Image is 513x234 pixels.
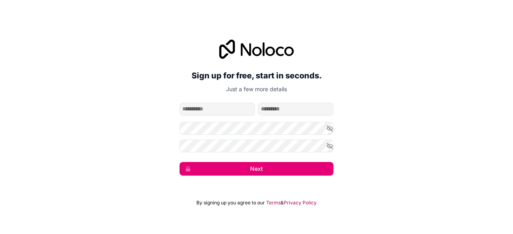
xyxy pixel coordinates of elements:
[180,162,333,176] button: Next
[284,200,317,206] a: Privacy Policy
[258,103,333,116] input: family-name
[180,85,333,93] p: Just a few more details
[180,140,333,152] input: Confirm password
[180,122,333,135] input: Password
[180,103,255,116] input: given-name
[281,200,284,206] span: &
[196,200,265,206] span: By signing up you agree to our
[180,68,333,83] h2: Sign up for free, start in seconds.
[266,200,281,206] a: Terms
